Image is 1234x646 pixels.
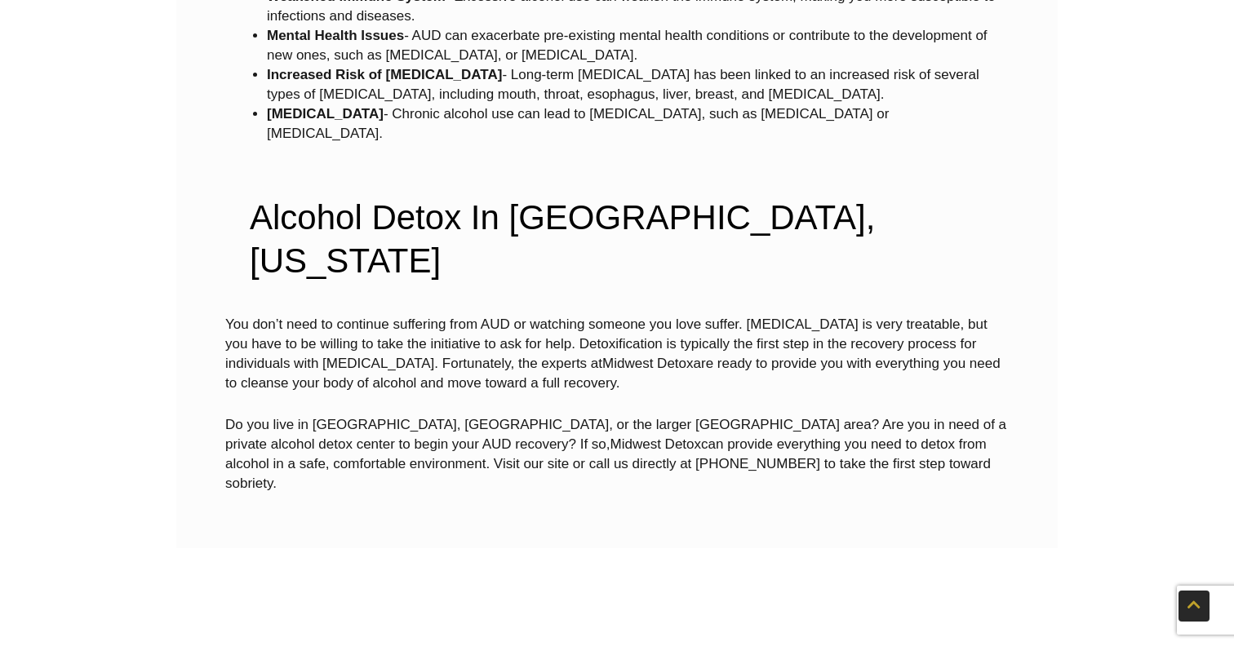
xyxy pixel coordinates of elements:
span: Alcohol Detox In [GEOGRAPHIC_DATA], [US_STATE] [250,198,875,280]
strong: Increased Risk of [MEDICAL_DATA] [267,67,502,82]
a: Midwest Detox [610,436,701,452]
p: You don’t need to continue suffering from AUD or watching someone you love suffer. [MEDICAL_DATA]... [225,315,1009,393]
a: Midwest Detox [602,356,693,371]
p: Do you live in [GEOGRAPHIC_DATA], [GEOGRAPHIC_DATA], or the larger [GEOGRAPHIC_DATA] area? Are yo... [225,415,1009,493]
strong: [MEDICAL_DATA] [267,106,384,122]
li: - Chronic alcohol use can lead to [MEDICAL_DATA], such as [MEDICAL_DATA] or [MEDICAL_DATA]. [267,104,1009,144]
strong: Mental Health Issues [267,28,404,43]
li: - AUD can exacerbate pre-existing mental health conditions or contribute to the development of ne... [267,26,1009,65]
li: - Long-term [MEDICAL_DATA] has been linked to an increased risk of several types of [MEDICAL_DATA... [267,65,1009,104]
